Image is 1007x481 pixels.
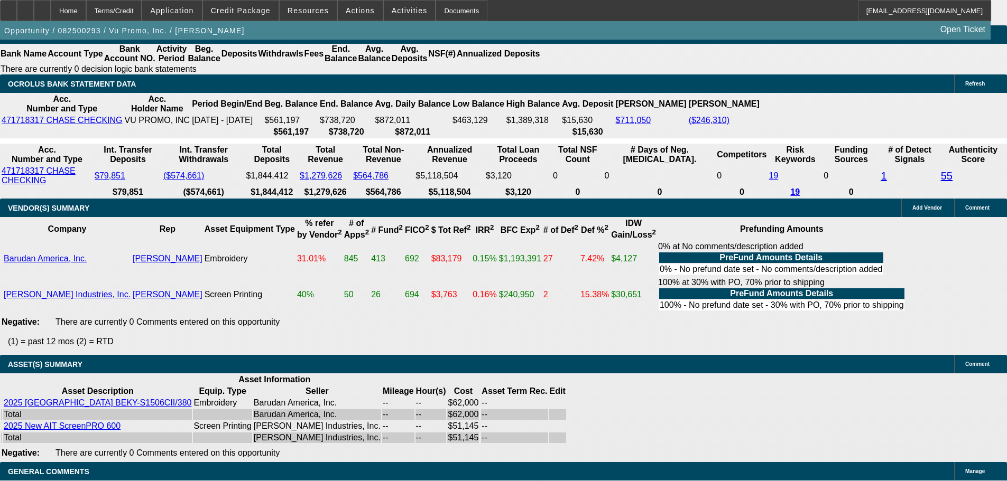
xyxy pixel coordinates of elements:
[823,145,879,165] th: Funding Sources
[338,228,341,236] sup: 2
[245,187,298,197] th: $1,844,412
[344,277,369,312] td: 50
[288,6,329,15] span: Resources
[611,277,657,312] td: $30,651
[549,386,566,397] th: Edit
[344,219,369,239] b: # of Apps
[482,386,547,395] b: Asset Term Rec.
[203,1,279,21] button: Credit Package
[238,375,310,384] b: Asset Information
[319,127,373,137] th: $738,720
[501,225,540,234] b: BFC Exp
[280,1,337,21] button: Resources
[163,187,244,197] th: ($574,661)
[304,44,324,64] th: Fees
[4,290,131,299] a: [PERSON_NAME] Industries, Inc.
[365,228,369,236] sup: 2
[297,277,343,312] td: 40%
[730,289,833,298] b: PreFund Amounts Details
[391,44,428,64] th: Avg. Deposits
[193,386,252,397] th: Equip. Type
[425,223,429,231] sup: 2
[415,398,447,408] td: --
[769,171,779,180] a: 19
[353,145,414,165] th: Total Non-Revenue
[941,170,953,182] a: 55
[719,253,823,262] b: PreFund Amounts Details
[552,145,603,165] th: Sum of the Total NSF Count and Total Overdraft Fee Count from Ocrolus
[472,241,497,276] td: 0.15%
[965,81,985,87] span: Refresh
[965,205,990,211] span: Comment
[552,166,603,186] td: 0
[338,1,383,21] button: Actions
[56,448,280,457] span: There are currently 0 Comments entered on this opportunity
[253,409,381,420] td: Barudan America, Inc.
[382,421,414,431] td: --
[604,145,716,165] th: # Days of Neg. [MEDICAL_DATA].
[94,187,162,197] th: $79,851
[415,432,447,443] td: --
[150,6,193,15] span: Application
[431,225,471,234] b: $ Tot Ref
[880,145,939,165] th: # of Detect Signals
[319,94,373,114] th: End. Balance
[48,224,87,233] b: Company
[485,166,551,186] td: $3,120
[4,254,87,263] a: Barudan America, Inc.
[319,115,373,126] td: $738,720
[221,44,258,64] th: Deposits
[936,21,990,39] a: Open Ticket
[124,115,191,126] td: VU PROMO, INC
[382,409,414,420] td: --
[2,448,40,457] b: Negative:
[399,223,403,231] sup: 2
[481,398,548,408] td: --
[431,241,472,276] td: $83,179
[306,386,329,395] b: Seller
[253,432,381,443] td: [PERSON_NAME] Industries, Inc.
[211,6,271,15] span: Credit Package
[823,187,879,197] th: 0
[431,277,472,312] td: $3,763
[353,187,414,197] th: $564,786
[658,278,906,312] div: 100% at 30% with PO, 70% prior to shipping
[552,187,603,197] th: 0
[133,290,202,299] a: [PERSON_NAME]
[124,94,191,114] th: Acc. Holder Name
[659,300,904,310] td: 100% - No prefund date set - 30% with PO, 70% prior to shipping
[543,277,579,312] td: 2
[561,94,614,114] th: Avg. Deposit
[374,115,451,126] td: $872,011
[452,115,505,126] td: $463,129
[62,386,134,395] b: Asset Description
[456,44,540,64] th: Annualized Deposits
[580,277,609,312] td: 15.38%
[580,241,609,276] td: 7.42%
[485,187,551,197] th: $3,120
[790,187,800,196] a: 19
[604,187,716,197] th: 0
[659,264,883,275] td: 0% - No prefund date set - No comments/description added
[769,145,823,165] th: Risk Keywords
[716,145,767,165] th: Competitors
[415,421,447,431] td: --
[498,277,542,312] td: $240,950
[574,223,578,231] sup: 2
[404,241,430,276] td: 692
[604,166,716,186] td: 0
[4,433,191,442] div: Total
[561,115,614,126] td: $15,630
[300,171,342,180] a: $1,279,626
[264,127,318,137] th: $561,197
[615,116,651,125] a: $711,050
[253,398,381,408] td: Barudan America, Inc.
[447,398,479,408] td: $62,000
[481,432,548,443] td: --
[485,145,551,165] th: Total Loan Proceeds
[506,94,560,114] th: High Balance
[371,241,403,276] td: 413
[353,171,389,180] a: $564,786
[543,225,578,234] b: # of Def
[561,127,614,137] th: $15,630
